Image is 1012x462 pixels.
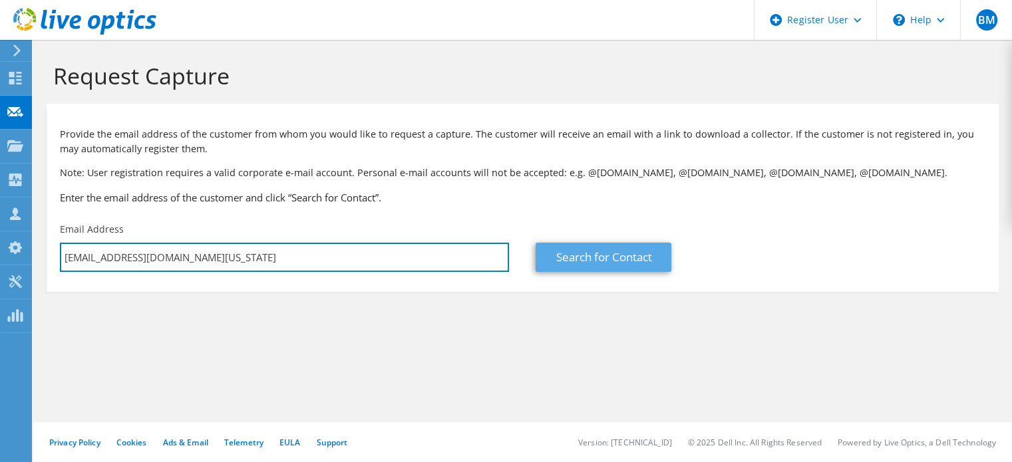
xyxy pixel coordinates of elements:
span: BM [976,9,997,31]
label: Email Address [60,223,124,236]
a: Cookies [116,437,147,448]
li: Powered by Live Optics, a Dell Technology [838,437,996,448]
svg: \n [893,14,905,26]
a: Telemetry [224,437,263,448]
li: © 2025 Dell Inc. All Rights Reserved [688,437,822,448]
li: Version: [TECHNICAL_ID] [578,437,672,448]
a: Support [316,437,347,448]
h3: Enter the email address of the customer and click “Search for Contact”. [60,190,985,205]
p: Note: User registration requires a valid corporate e-mail account. Personal e-mail accounts will ... [60,166,985,180]
a: Ads & Email [163,437,208,448]
a: Privacy Policy [49,437,100,448]
h1: Request Capture [53,62,985,90]
a: EULA [279,437,300,448]
p: Provide the email address of the customer from whom you would like to request a capture. The cust... [60,127,985,156]
a: Search for Contact [536,243,671,272]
